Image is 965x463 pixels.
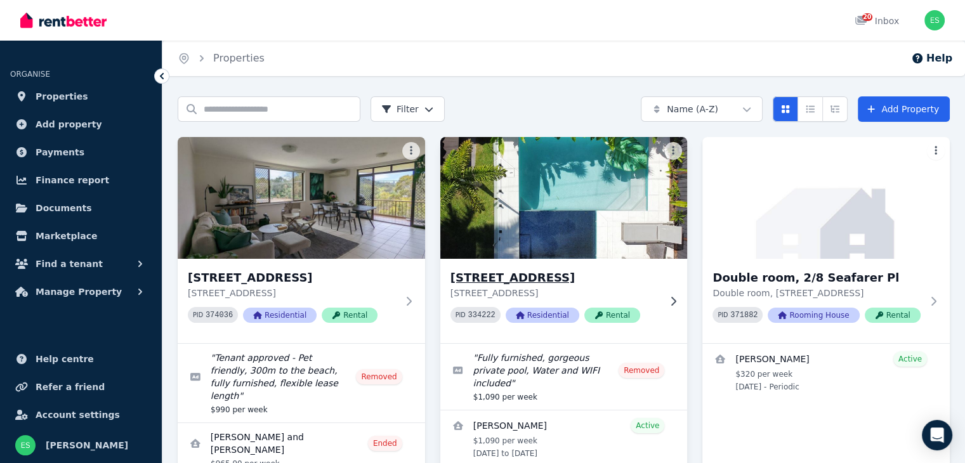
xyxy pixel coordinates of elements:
span: Help centre [36,351,94,367]
a: Add property [10,112,152,137]
a: Edit listing: Tenant approved - Pet friendly, 300m to the beach, fully furnished, flexible lease ... [178,344,425,422]
a: View details for Hanseong Kim [702,344,950,400]
button: More options [402,142,420,160]
div: View options [773,96,848,122]
span: Account settings [36,407,120,422]
p: [STREET_ADDRESS] [450,287,660,299]
a: Double room, 2/8 Seafarer PlDouble room, 2/8 Seafarer PlDouble room, [STREET_ADDRESS]PID 371882Ro... [702,137,950,343]
a: Documents [10,195,152,221]
h3: Double room, 2/8 Seafarer Pl [712,269,922,287]
code: 371882 [730,311,758,320]
span: Refer a friend [36,379,105,395]
span: Name (A-Z) [667,103,718,115]
img: 4/29 Teemangum St, Tugun [178,137,425,259]
a: Marketplace [10,223,152,249]
p: [STREET_ADDRESS] [188,287,397,299]
a: Account settings [10,402,152,427]
code: 334222 [468,311,496,320]
button: More options [927,142,945,160]
span: ORGANISE [10,70,50,79]
button: Manage Property [10,279,152,304]
span: Properties [36,89,88,104]
a: Properties [213,52,265,64]
img: RentBetter [20,11,107,30]
div: Open Intercom Messenger [922,420,952,450]
span: Residential [243,308,317,323]
button: More options [664,142,682,160]
span: Marketplace [36,228,97,244]
img: Double room, 2/8 Seafarer Pl [702,137,950,259]
span: [PERSON_NAME] [46,438,128,453]
a: 32 Lake Weyba Drive, Noosaville[STREET_ADDRESS][STREET_ADDRESS]PID 334222ResidentialRental [440,137,688,343]
span: Residential [506,308,579,323]
a: Finance report [10,167,152,193]
span: Finance report [36,173,109,188]
code: 374036 [206,311,233,320]
button: Filter [371,96,445,122]
button: Card view [773,96,798,122]
a: Properties [10,84,152,109]
a: Add Property [858,96,950,122]
a: Payments [10,140,152,165]
span: Rental [322,308,377,323]
a: Refer a friend [10,374,152,400]
a: Help centre [10,346,152,372]
img: Eloise Smith [15,435,36,455]
a: 4/29 Teemangum St, Tugun[STREET_ADDRESS][STREET_ADDRESS]PID 374036ResidentialRental [178,137,425,343]
span: Rental [584,308,640,323]
small: PID [193,311,203,318]
span: Documents [36,200,92,216]
small: PID [456,311,466,318]
a: Edit listing: Fully furnished, gorgeous private pool, Water and WIFI included [440,344,688,410]
button: Compact list view [798,96,823,122]
span: Manage Property [36,284,122,299]
span: Rental [865,308,921,323]
img: 32 Lake Weyba Drive, Noosaville [434,134,693,262]
nav: Breadcrumb [162,41,280,76]
button: Find a tenant [10,251,152,277]
img: Eloise Smith [924,10,945,30]
button: Name (A-Z) [641,96,763,122]
h3: [STREET_ADDRESS] [188,269,397,287]
span: Find a tenant [36,256,103,271]
button: Help [911,51,952,66]
button: Expanded list view [822,96,848,122]
span: Add property [36,117,102,132]
span: Filter [381,103,419,115]
small: PID [718,311,728,318]
span: Rooming House [768,308,859,323]
p: Double room, [STREET_ADDRESS] [712,287,922,299]
h3: [STREET_ADDRESS] [450,269,660,287]
span: 20 [862,13,872,21]
div: Inbox [855,15,899,27]
span: Payments [36,145,84,160]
